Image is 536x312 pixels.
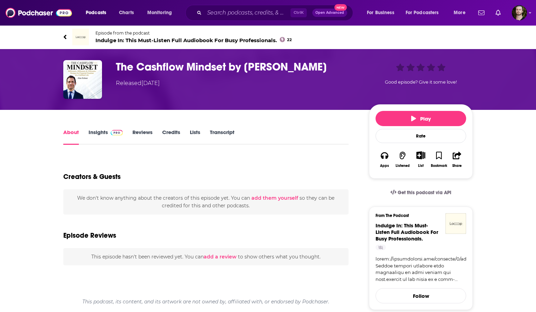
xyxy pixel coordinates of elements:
[63,231,116,240] h3: Episode Reviews
[162,129,180,145] a: Credits
[411,115,431,122] span: Play
[512,5,527,20] span: Logged in as OutlierAudio
[132,129,153,145] a: Reviews
[376,147,394,172] button: Apps
[6,6,72,19] img: Podchaser - Follow, Share and Rate Podcasts
[362,7,403,18] button: open menu
[190,129,200,145] a: Lists
[493,7,503,19] a: Show notifications dropdown
[376,213,461,218] h3: From The Podcast
[251,195,298,201] button: add them yourself
[287,38,292,41] span: 22
[81,7,115,18] button: open menu
[406,8,439,18] span: For Podcasters
[63,172,121,181] h2: Creators & Guests
[290,8,307,17] span: Ctrl K
[192,5,360,21] div: Search podcasts, credits, & more...
[116,79,160,87] div: Released [DATE]
[334,4,347,11] span: New
[63,29,473,45] a: Indulge In: This Must-Listen Full Audiobook For Busy Professionals.Episode from the podcastIndulg...
[72,29,89,45] img: Indulge In: This Must-Listen Full Audiobook For Busy Professionals.
[401,7,449,18] button: open menu
[512,5,527,20] button: Show profile menu
[114,7,138,18] a: Charts
[376,256,466,283] a: lorem://ipsumdolorsi.ame/consecte/0/adipisc/elit/45/ Seddoe tempori utlabore etdo magnaaliqu en a...
[449,7,474,18] button: open menu
[418,163,424,168] div: List
[204,7,290,18] input: Search podcasts, credits, & more...
[376,111,466,126] button: Play
[111,130,123,135] img: Podchaser Pro
[512,5,527,20] img: User Profile
[312,9,347,17] button: Open AdvancedNew
[63,60,102,99] img: The Cashflow Mindset by Alan Schnur
[95,37,292,44] span: Indulge In: This Must-Listen Full Audiobook For Busy Professionals.
[376,288,466,303] button: Follow
[452,164,462,168] div: Share
[86,8,106,18] span: Podcasts
[210,129,234,145] a: Transcript
[414,151,428,159] button: Show More Button
[77,195,334,209] span: We don't know anything about the creators of this episode yet . You can so they can be credited f...
[119,8,134,18] span: Charts
[63,293,349,310] div: This podcast, its content, and its artwork are not owned by, affiliated with, or endorsed by Podc...
[430,147,448,172] button: Bookmark
[398,190,451,196] span: Get this podcast via API
[385,79,457,85] span: Good episode? Give it some love!
[385,184,457,201] a: Get this podcast via API
[431,164,447,168] div: Bookmark
[396,164,410,168] div: Listened
[204,253,237,261] button: add a review
[454,8,465,18] span: More
[448,147,466,172] button: Share
[376,222,438,242] a: Indulge In: This Must-Listen Full Audiobook For Busy Professionals.
[367,8,394,18] span: For Business
[394,147,412,172] button: Listened
[142,7,181,18] button: open menu
[445,213,466,234] img: Indulge In: This Must-Listen Full Audiobook For Busy Professionals.
[376,129,466,143] div: Rate
[475,7,487,19] a: Show notifications dropdown
[91,254,321,260] span: This episode hasn't been reviewed yet. You can to show others what you thought.
[116,60,358,74] h1: The Cashflow Mindset by Alan Schnur
[89,129,123,145] a: InsightsPodchaser Pro
[380,164,389,168] div: Apps
[63,129,79,145] a: About
[315,11,344,15] span: Open Advanced
[95,30,292,36] span: Episode from the podcast
[412,147,430,172] div: Show More ButtonList
[147,8,172,18] span: Monitoring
